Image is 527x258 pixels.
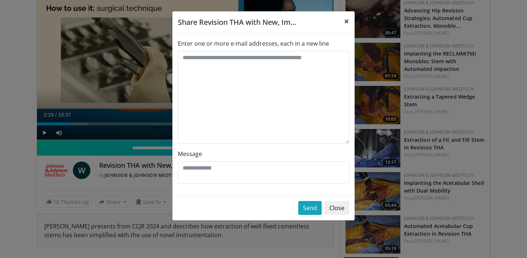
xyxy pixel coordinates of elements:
[344,15,349,27] span: ×
[178,149,202,158] label: Message
[178,39,329,48] label: Enter one or more e-mail addresses, each in a new line
[178,17,296,28] h5: Share Revision THA with New, Im...
[325,201,349,215] button: Close
[298,201,322,215] button: Send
